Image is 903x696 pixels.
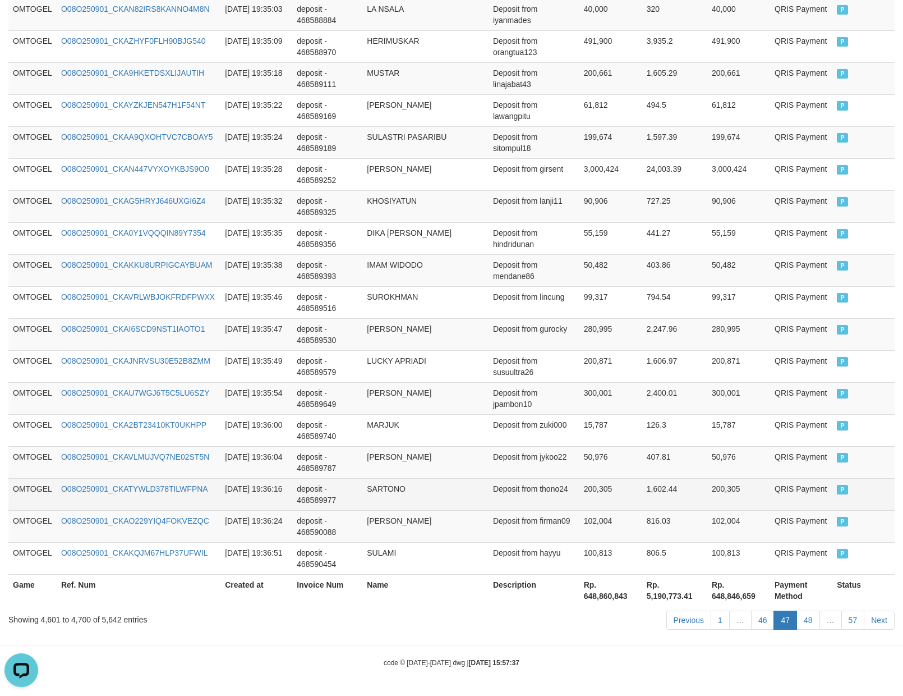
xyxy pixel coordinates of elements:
[362,254,489,286] td: IMAM WIDODO
[579,94,642,126] td: 61,812
[770,222,832,254] td: QRIS Payment
[8,222,57,254] td: OMTOGEL
[770,574,832,606] th: Payment Method
[61,228,206,237] a: O08O250901_CKA0Y1VQQQIN89Y7354
[61,548,208,557] a: O08O250901_CKAKQJM67HLP37UFWIL
[8,62,57,94] td: OMTOGEL
[362,62,489,94] td: MUSTAR
[707,350,770,382] td: 200,871
[362,158,489,190] td: [PERSON_NAME]
[642,190,707,222] td: 727.25
[469,659,519,667] strong: [DATE] 15:57:37
[707,254,770,286] td: 50,482
[362,190,489,222] td: KHOSIYATUN
[837,133,848,143] span: PAID
[8,190,57,222] td: OMTOGEL
[707,126,770,158] td: 199,674
[292,158,362,190] td: deposit - 468589252
[8,414,57,446] td: OMTOGEL
[362,286,489,318] td: SUROKHMAN
[770,542,832,574] td: QRIS Payment
[220,510,292,542] td: [DATE] 19:36:24
[220,222,292,254] td: [DATE] 19:35:35
[61,196,205,205] a: O08O250901_CKAG5HRYJ646UXGI6Z4
[837,325,848,335] span: PAID
[642,94,707,126] td: 494.5
[362,446,489,478] td: [PERSON_NAME]
[773,611,797,630] a: 47
[220,126,292,158] td: [DATE] 19:35:24
[220,254,292,286] td: [DATE] 19:35:38
[642,30,707,62] td: 3,935.2
[292,286,362,318] td: deposit - 468589516
[770,62,832,94] td: QRIS Payment
[707,510,770,542] td: 102,004
[489,478,579,510] td: Deposit from thono24
[489,446,579,478] td: Deposit from jykoo22
[837,357,848,367] span: PAID
[61,356,210,365] a: O08O250901_CKAJNRVSU30E52B8ZMM
[770,158,832,190] td: QRIS Payment
[292,446,362,478] td: deposit - 468589787
[579,350,642,382] td: 200,871
[362,478,489,510] td: SARTONO
[362,350,489,382] td: LUCKY APRIADI
[220,318,292,350] td: [DATE] 19:35:47
[770,30,832,62] td: QRIS Payment
[770,254,832,286] td: QRIS Payment
[579,126,642,158] td: 199,674
[642,158,707,190] td: 24,003.39
[707,158,770,190] td: 3,000,424
[362,318,489,350] td: [PERSON_NAME]
[841,611,865,630] a: 57
[642,478,707,510] td: 1,602.44
[362,94,489,126] td: [PERSON_NAME]
[292,318,362,350] td: deposit - 468589530
[796,611,820,630] a: 48
[292,510,362,542] td: deposit - 468590088
[770,126,832,158] td: QRIS Payment
[220,446,292,478] td: [DATE] 19:36:04
[832,574,895,606] th: Status
[220,382,292,414] td: [DATE] 19:35:54
[8,254,57,286] td: OMTOGEL
[292,414,362,446] td: deposit - 468589740
[707,542,770,574] td: 100,813
[489,190,579,222] td: Deposit from lanji11
[292,222,362,254] td: deposit - 468589356
[489,62,579,94] td: Deposit from linajabat43
[579,318,642,350] td: 280,995
[292,62,362,94] td: deposit - 468589111
[579,286,642,318] td: 99,317
[579,510,642,542] td: 102,004
[220,574,292,606] th: Created at
[61,4,210,13] a: O08O250901_CKAN82IRS8KANNO4M8N
[362,510,489,542] td: [PERSON_NAME]
[489,254,579,286] td: Deposit from mendane86
[362,414,489,446] td: MARJUK
[837,5,848,15] span: PAID
[711,611,730,630] a: 1
[61,484,208,493] a: O08O250901_CKATYWLD378TILWFPNA
[8,318,57,350] td: OMTOGEL
[707,446,770,478] td: 50,976
[220,350,292,382] td: [DATE] 19:35:49
[220,542,292,574] td: [DATE] 19:36:51
[579,382,642,414] td: 300,001
[362,382,489,414] td: [PERSON_NAME]
[489,542,579,574] td: Deposit from hayyu
[61,420,206,429] a: O08O250901_CKA2BT23410KT0UKHPP
[8,610,368,625] div: Showing 4,601 to 4,700 of 5,642 entries
[642,254,707,286] td: 403.86
[770,478,832,510] td: QRIS Payment
[707,382,770,414] td: 300,001
[362,126,489,158] td: SULASTRI PASARIBU
[770,318,832,350] td: QRIS Payment
[292,30,362,62] td: deposit - 468588970
[362,30,489,62] td: HERIMUSKAR
[642,62,707,94] td: 1,605.29
[8,286,57,318] td: OMTOGEL
[489,318,579,350] td: Deposit from gurocky
[707,222,770,254] td: 55,159
[770,190,832,222] td: QRIS Payment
